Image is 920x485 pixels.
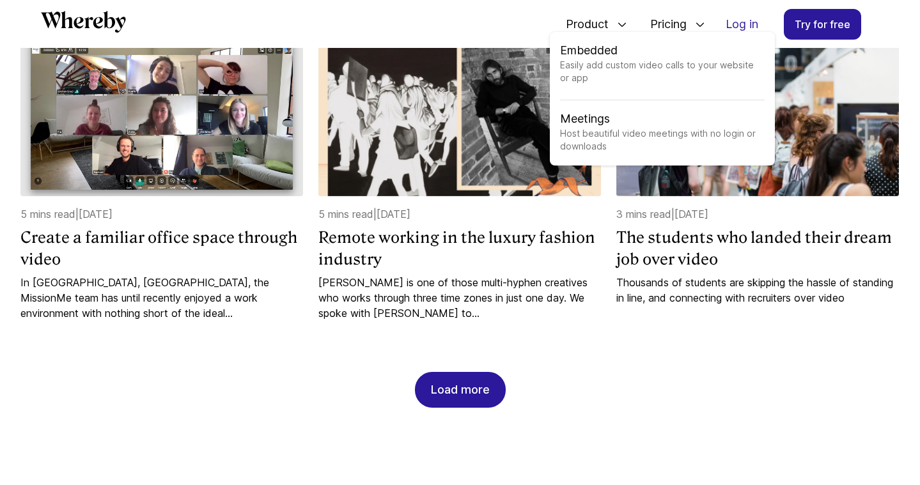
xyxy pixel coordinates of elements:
a: Remote working in the luxury fashion industry [318,227,601,270]
a: MeetingsHost beautiful video meetings with no login or downloads [560,111,765,155]
button: Load more [415,372,506,408]
a: In [GEOGRAPHIC_DATA], [GEOGRAPHIC_DATA], the MissionMe team has until recently enjoyed a work env... [20,275,303,321]
a: Log in [715,10,768,39]
a: Create a familiar office space through video [20,227,303,270]
a: Whereby [41,11,126,37]
span: Host beautiful video meetings with no login or downloads [560,127,765,155]
a: The students who landed their dream job over video [616,227,899,270]
a: EmbeddedEasily add custom video calls to your website or app [560,42,765,100]
span: Pricing [637,3,690,45]
a: Thousands of students are skipping the hassle of standing in line, and connecting with recruiters... [616,275,899,305]
span: Product [553,3,612,45]
span: Easily add custom video calls to your website or app [560,59,765,100]
p: 5 mins read | [DATE] [20,206,303,222]
a: [PERSON_NAME] is one of those multi-hyphen creatives who works through three time zones in just o... [318,275,601,321]
p: 5 mins read | [DATE] [318,206,601,222]
p: 3 mins read | [DATE] [616,206,899,222]
div: Load more [431,373,490,407]
a: Try for free [784,9,861,40]
svg: Whereby [41,11,126,33]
